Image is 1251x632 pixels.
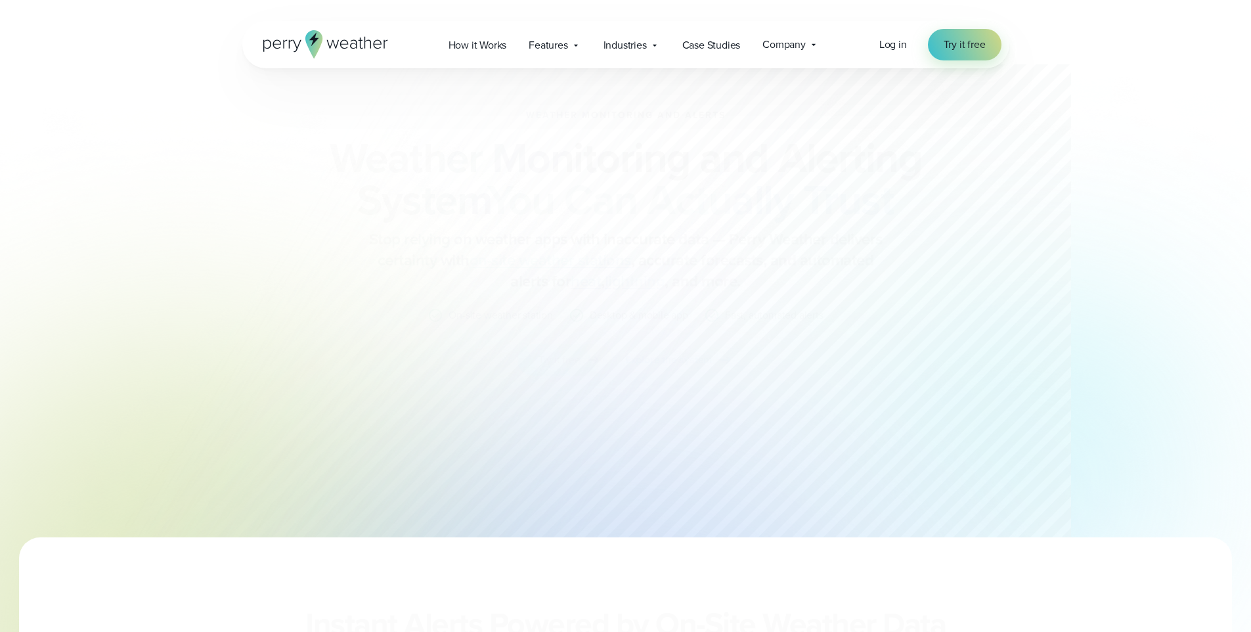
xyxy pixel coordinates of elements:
span: How it Works [449,37,507,53]
a: Case Studies [671,32,752,58]
a: Log in [879,37,907,53]
span: Try it free [944,37,986,53]
span: Case Studies [682,37,741,53]
span: Industries [604,37,647,53]
span: Log in [879,37,907,52]
span: Features [529,37,567,53]
a: How it Works [437,32,518,58]
span: Company [762,37,806,53]
a: Try it free [928,29,1001,60]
